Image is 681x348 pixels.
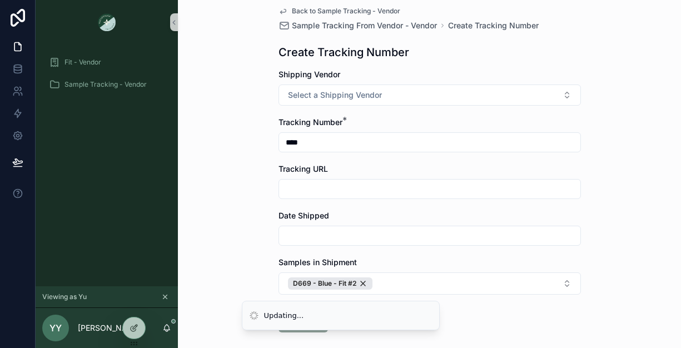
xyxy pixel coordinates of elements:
[279,117,342,127] span: Tracking Number
[78,322,142,334] p: [PERSON_NAME]
[42,292,87,301] span: Viewing as Yu
[279,257,357,267] span: Samples in Shipment
[279,164,328,173] span: Tracking URL
[264,310,304,321] div: Updating...
[279,272,581,295] button: Select Button
[448,20,539,31] a: Create Tracking Number
[49,321,62,335] span: YY
[279,69,340,79] span: Shipping Vendor
[288,277,372,290] button: Unselect 3085
[279,44,409,60] h1: Create Tracking Number
[292,20,437,31] span: Sample Tracking From Vendor - Vendor
[279,7,400,16] a: Back to Sample Tracking - Vendor
[42,74,171,95] a: Sample Tracking - Vendor
[64,80,147,89] span: Sample Tracking - Vendor
[42,52,171,72] a: Fit - Vendor
[293,279,356,288] span: D669 - Blue - Fit #2
[288,90,382,101] span: Select a Shipping Vendor
[98,13,116,31] img: App logo
[279,211,329,220] span: Date Shipped
[279,84,581,106] button: Select Button
[36,44,178,109] div: scrollable content
[64,58,101,67] span: Fit - Vendor
[292,7,400,16] span: Back to Sample Tracking - Vendor
[279,20,437,31] a: Sample Tracking From Vendor - Vendor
